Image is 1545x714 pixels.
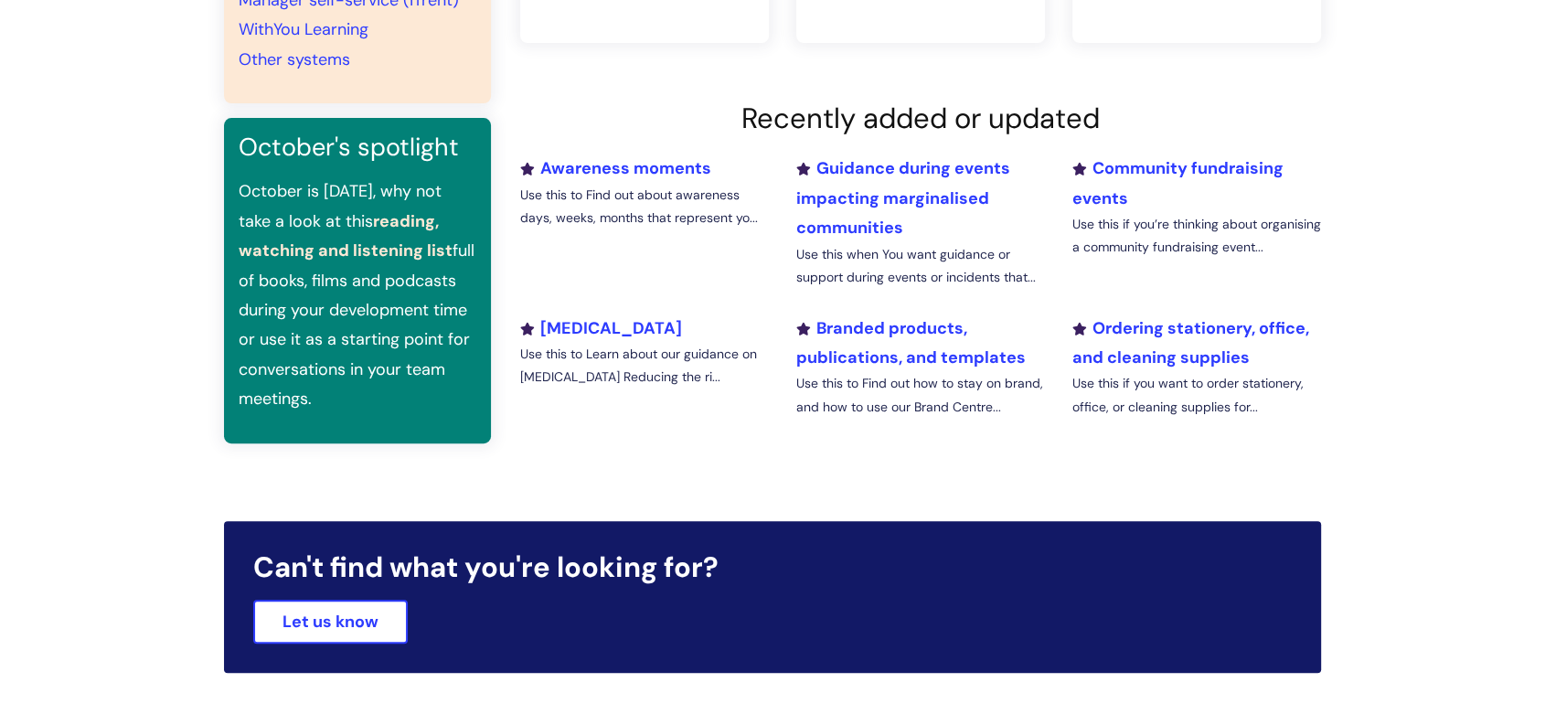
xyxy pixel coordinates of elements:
a: [MEDICAL_DATA] [520,317,682,339]
a: Other systems [239,48,350,70]
a: Community fundraising events [1072,157,1284,208]
p: Use this to Find out about awareness days, weeks, months that represent yo... [520,184,769,229]
a: Awareness moments [520,157,711,179]
a: Let us know [253,600,408,644]
p: Use this when You want guidance or support during events or incidents that... [796,243,1045,289]
p: Use this if you want to order stationery, office, or cleaning supplies for... [1072,372,1321,418]
p: October is [DATE], why not take a look at this full of books, films and podcasts during your deve... [239,176,476,413]
a: Guidance during events impacting marginalised communities [796,157,1010,239]
p: Use this to Find out how to stay on brand, and how to use our Brand Centre... [796,372,1045,418]
p: Use this if you’re thinking about organising a community fundraising event... [1072,213,1321,259]
a: Ordering stationery, office, and cleaning supplies [1072,317,1309,368]
h3: October's spotlight [239,133,476,162]
a: WithYou Learning [239,18,368,40]
a: Branded products, publications, and templates [796,317,1026,368]
h2: Can't find what you're looking for? [253,550,1292,584]
h2: Recently added or updated [520,101,1321,135]
p: Use this to Learn about our guidance on [MEDICAL_DATA] Reducing the ri... [520,343,769,389]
